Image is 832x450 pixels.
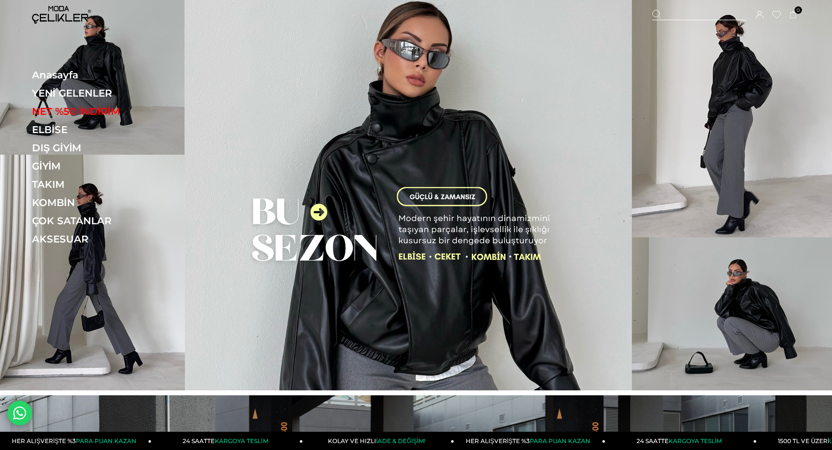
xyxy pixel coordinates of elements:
span: 0 [795,6,802,14]
span: KARGOYA TESLİM [215,437,268,445]
a: Anasayfa [32,69,167,81]
a: DIŞ GİYİM [32,142,167,154]
span: PARA PUAN KAZAN [76,437,136,445]
a: YENİ GELENLER [32,87,167,99]
span: KARGOYA TESLİM [669,437,722,445]
a: HER ALIŞVERİŞTE %3PARA PUAN KAZAN [0,432,152,450]
a: 24 SAATTEKARGOYA TESLİM [152,432,303,450]
a: KOMBİN [32,197,167,208]
a: HER ALIŞVERİŞTE %3PARA PUAN KAZAN [454,432,605,450]
a: AKSESUAR [32,233,167,245]
a: GİYİM [32,160,167,172]
a: TAKIM [32,178,167,190]
span: PARA PUAN KAZAN [530,437,590,445]
img: logo [32,6,91,24]
a: NET %50 İNDİRİM [32,105,167,117]
span: İADE & DEĞİŞİM! [376,437,425,445]
a: ELBİSE [32,124,167,136]
a: ÇOK SATANLAR [32,215,167,227]
a: 0 [790,11,797,19]
a: 24 SAATTEKARGOYA TESLİM [606,432,757,450]
a: KOLAY VE HIZLIİADE & DEĞİŞİM! [303,432,454,450]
